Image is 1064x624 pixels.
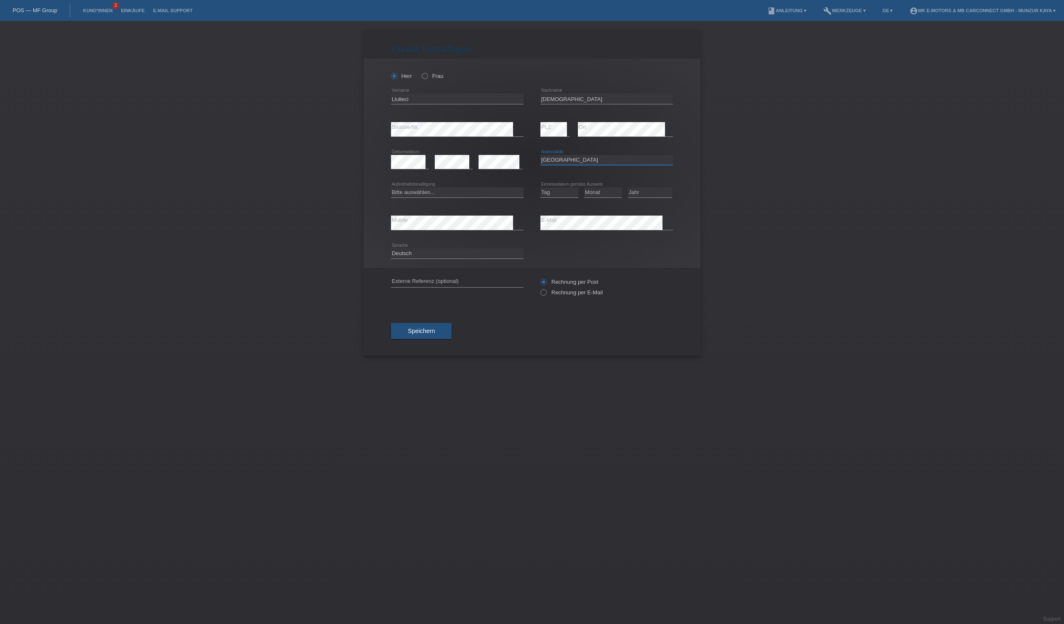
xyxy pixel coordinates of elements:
i: build [823,7,832,15]
a: Support [1043,616,1061,622]
a: Einkäufe [117,8,149,13]
label: Rechnung per E-Mail [540,289,603,296]
button: Speichern [391,323,452,339]
a: POS — MF Group [13,7,57,13]
input: Frau [422,73,427,78]
a: Kund*innen [79,8,117,13]
a: account_circleMK E-MOTORS & MB CarConnect GmbH - Munzur Kaya ▾ [905,8,1060,13]
span: Speichern [408,328,435,334]
input: Rechnung per Post [540,279,546,289]
i: book [767,7,776,15]
input: Herr [391,73,396,78]
a: bookAnleitung ▾ [763,8,811,13]
a: E-Mail Support [149,8,197,13]
label: Herr [391,73,412,79]
i: account_circle [910,7,918,15]
a: DE ▾ [878,8,897,13]
span: 2 [112,2,119,9]
a: buildWerkzeuge ▾ [819,8,870,13]
label: Frau [422,73,443,79]
input: Rechnung per E-Mail [540,289,546,300]
label: Rechnung per Post [540,279,598,285]
h1: Kunde hinzufügen [391,44,673,54]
